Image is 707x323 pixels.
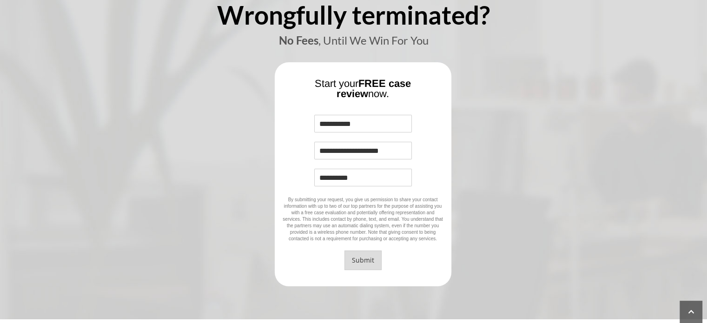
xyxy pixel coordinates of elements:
[283,197,443,241] span: By submitting your request, you give us permission to share your contact information with up to t...
[344,250,382,270] button: Submit
[279,33,318,47] b: No Fees
[96,2,612,35] div: Wrongfully terminated?
[96,35,612,53] div: , Until We Win For You
[337,78,411,99] b: FREE case review
[282,79,444,106] div: Start your now.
